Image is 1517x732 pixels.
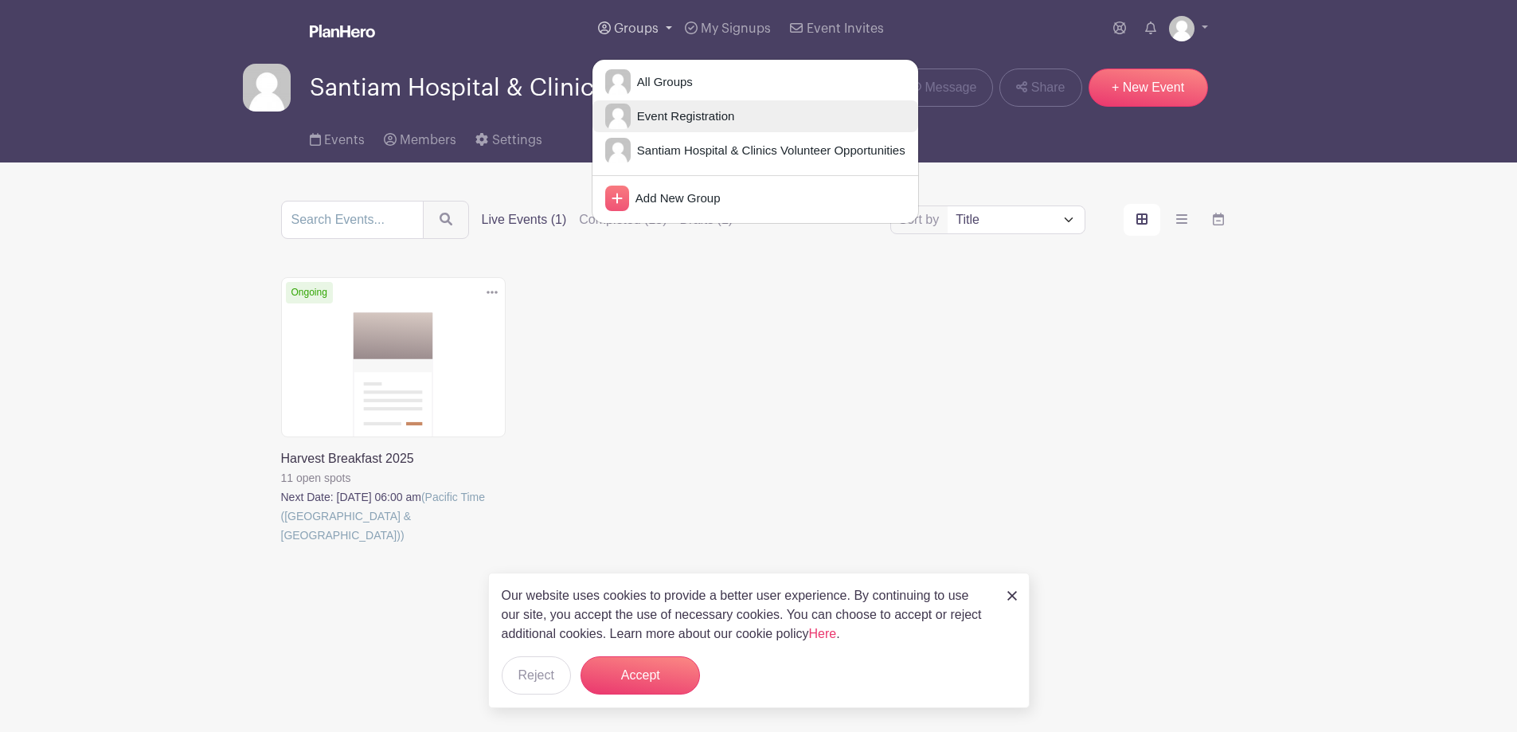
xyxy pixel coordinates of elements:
[324,134,365,147] span: Events
[482,210,567,229] label: Live Events (1)
[1031,78,1065,97] span: Share
[925,78,976,97] span: Message
[281,201,424,239] input: Search Events...
[605,138,631,163] img: default-ce2991bfa6775e67f084385cd625a349d9dcbb7a52a09fb2fda1e96e2d18dcdb.png
[999,69,1081,107] a: Share
[310,112,365,162] a: Events
[243,64,291,112] img: default-ce2991bfa6775e67f084385cd625a349d9dcbb7a52a09fb2fda1e96e2d18dcdb.png
[581,656,700,695] button: Accept
[502,586,991,644] p: Our website uses cookies to provide a better user experience. By continuing to use our site, you ...
[482,210,733,229] div: filters
[592,100,918,132] a: Event Registration
[1007,591,1017,601] img: close_button-5f87c8562297e5c2d7936805f587ecaba9071eb48480494691a3f1689db116b3.svg
[631,108,735,126] span: Event Registration
[579,210,667,229] label: Completed (15)
[892,69,993,107] a: Message
[502,656,571,695] button: Reject
[384,112,456,162] a: Members
[310,75,882,101] span: Santiam Hospital & Clinics Volunteer Opportunities
[592,59,919,224] div: Groups
[605,69,631,95] img: default-ce2991bfa6775e67f084385cd625a349d9dcbb7a52a09fb2fda1e96e2d18dcdb.png
[592,182,918,214] a: Add New Group
[492,134,542,147] span: Settings
[614,22,659,35] span: Groups
[475,112,542,162] a: Settings
[400,134,456,147] span: Members
[1089,69,1208,107] a: + New Event
[701,22,771,35] span: My Signups
[1169,16,1194,41] img: default-ce2991bfa6775e67f084385cd625a349d9dcbb7a52a09fb2fda1e96e2d18dcdb.png
[592,135,918,166] a: Santiam Hospital & Clinics Volunteer Opportunities
[310,25,375,37] img: logo_white-6c42ec7e38ccf1d336a20a19083b03d10ae64f83f12c07503d8b9e83406b4c7d.svg
[807,22,884,35] span: Event Invites
[631,73,693,92] span: All Groups
[629,190,721,208] span: Add New Group
[809,627,837,640] a: Here
[605,104,631,129] img: default-ce2991bfa6775e67f084385cd625a349d9dcbb7a52a09fb2fda1e96e2d18dcdb.png
[1124,204,1237,236] div: order and view
[899,210,944,229] label: Sort by
[631,142,905,160] span: Santiam Hospital & Clinics Volunteer Opportunities
[592,66,918,98] a: All Groups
